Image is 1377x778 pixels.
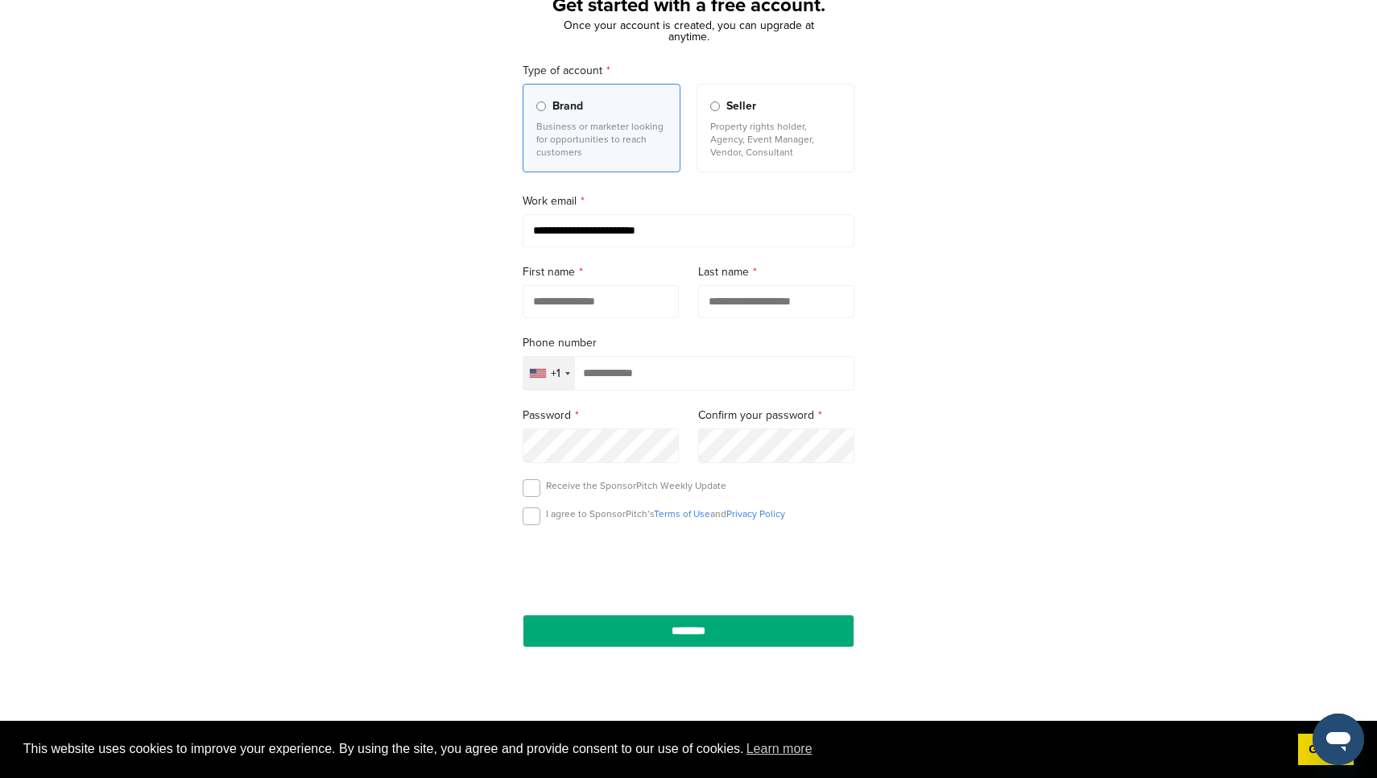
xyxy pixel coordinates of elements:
[726,97,756,115] span: Seller
[597,544,780,591] iframe: reCAPTCHA
[523,62,854,80] label: Type of account
[536,101,546,111] input: Brand Business or marketer looking for opportunities to reach customers
[523,263,679,281] label: First name
[546,479,726,492] p: Receive the SponsorPitch Weekly Update
[523,357,575,390] div: Selected country
[1313,714,1364,765] iframe: Button to launch messaging window
[523,407,679,424] label: Password
[523,334,854,352] label: Phone number
[23,737,1285,761] span: This website uses cookies to improve your experience. By using the site, you agree and provide co...
[698,407,854,424] label: Confirm your password
[552,97,583,115] span: Brand
[536,120,667,159] p: Business or marketer looking for opportunities to reach customers
[710,101,720,111] input: Seller Property rights holder, Agency, Event Manager, Vendor, Consultant
[564,19,814,43] span: Once your account is created, you can upgrade at anytime.
[1298,734,1354,766] a: dismiss cookie message
[523,192,854,210] label: Work email
[551,368,560,379] div: +1
[546,507,785,520] p: I agree to SponsorPitch’s and
[654,508,710,519] a: Terms of Use
[710,120,841,159] p: Property rights holder, Agency, Event Manager, Vendor, Consultant
[698,263,854,281] label: Last name
[744,737,815,761] a: learn more about cookies
[726,508,785,519] a: Privacy Policy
